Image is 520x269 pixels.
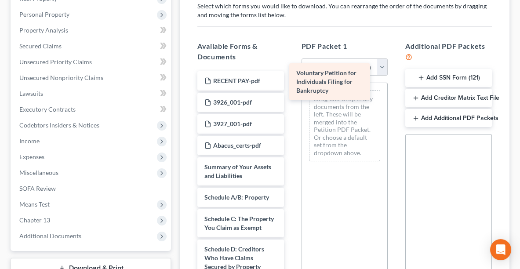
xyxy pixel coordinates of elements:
[405,69,492,87] button: Add SSN Form (121)
[204,193,269,201] span: Schedule A/B: Property
[197,41,284,62] h5: Available Forms & Documents
[302,41,388,51] h5: PDF Packet 1
[12,102,171,117] a: Executory Contracts
[19,26,68,34] span: Property Analysis
[490,239,511,260] div: Open Intercom Messenger
[12,22,171,38] a: Property Analysis
[204,163,271,179] span: Summary of Your Assets and Liabilities
[19,169,58,176] span: Miscellaneous
[405,41,492,62] h5: Additional PDF Packets
[19,200,50,208] span: Means Test
[19,137,40,145] span: Income
[213,77,260,84] span: RECENT PAY-pdf
[213,142,261,149] span: Abacus_certs-pdf
[19,58,92,65] span: Unsecured Priority Claims
[19,42,62,50] span: Secured Claims
[12,181,171,196] a: SOFA Review
[12,70,171,86] a: Unsecured Nonpriority Claims
[19,232,81,240] span: Additional Documents
[19,153,44,160] span: Expenses
[296,69,356,94] span: Voluntary Petition for Individuals Filing for Bankruptcy
[19,11,69,18] span: Personal Property
[12,54,171,70] a: Unsecured Priority Claims
[405,89,492,107] button: Add Creditor Matrix Text File
[19,90,43,97] span: Lawsuits
[213,98,252,106] span: 3926_001-pdf
[12,86,171,102] a: Lawsuits
[197,2,492,19] p: Select which forms you would like to download. You can rearrange the order of the documents by dr...
[19,216,50,224] span: Chapter 13
[213,120,252,127] span: 3927_001-pdf
[309,90,381,161] div: Drag-and-drop in any documents from the left. These will be merged into the Petition PDF Packet. ...
[204,215,274,231] span: Schedule C: The Property You Claim as Exempt
[19,185,56,192] span: SOFA Review
[19,121,99,129] span: Codebtors Insiders & Notices
[12,38,171,54] a: Secured Claims
[19,74,103,81] span: Unsecured Nonpriority Claims
[19,105,76,113] span: Executory Contracts
[405,109,492,127] button: Add Additional PDF Packets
